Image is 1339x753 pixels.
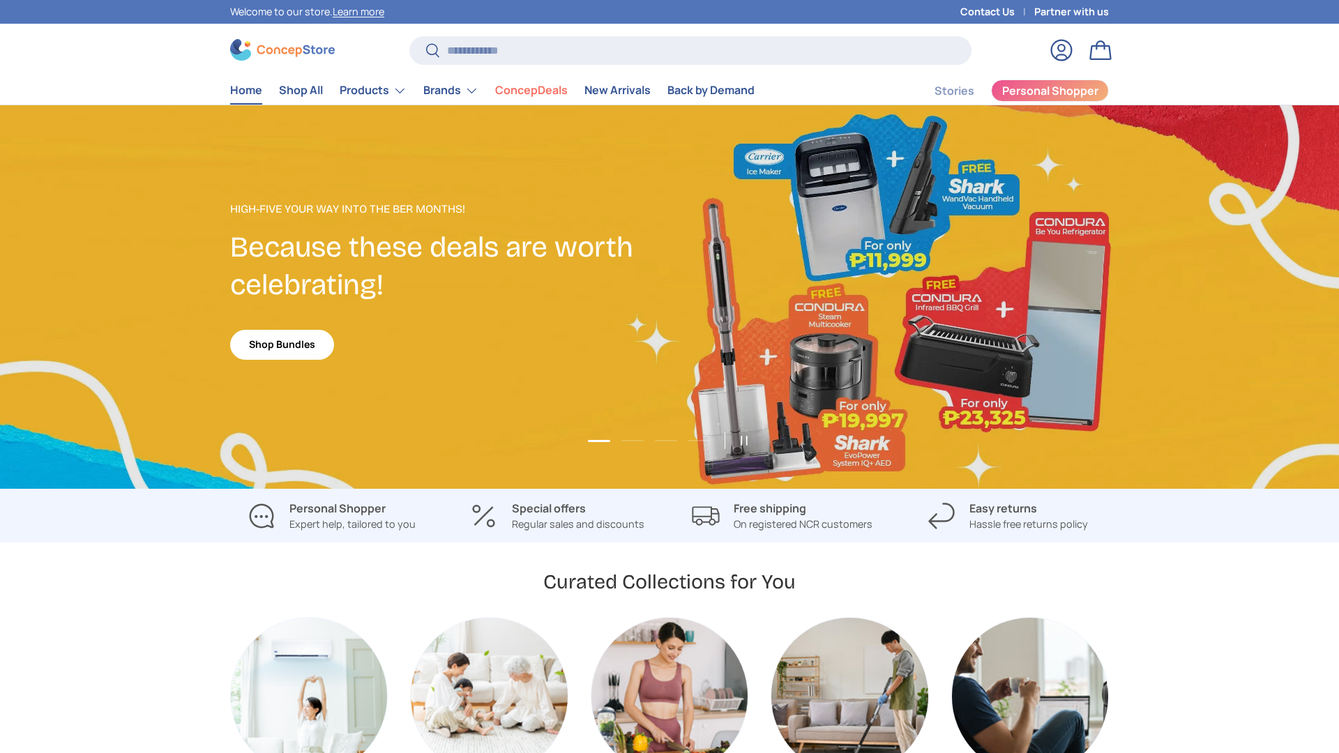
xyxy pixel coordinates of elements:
[906,500,1109,532] a: Easy returns Hassle free returns policy
[512,517,644,532] p: Regular sales and discounts
[230,77,755,105] nav: Primary
[991,79,1109,102] a: Personal Shopper
[331,77,415,105] summary: Products
[455,500,658,532] a: Special offers Regular sales and discounts
[230,4,384,20] p: Welcome to our store.
[230,39,335,61] img: ConcepStore
[512,501,586,516] strong: Special offers
[423,77,478,105] a: Brands
[681,500,884,532] a: Free shipping On registered NCR customers
[230,229,669,304] h2: Because these deals are worth celebrating!
[969,517,1088,532] p: Hassle free returns policy
[584,77,651,104] a: New Arrivals
[667,77,755,104] a: Back by Demand
[543,569,796,595] h2: Curated Collections for You
[734,501,806,516] strong: Free shipping
[333,5,384,18] a: Learn more
[289,501,386,516] strong: Personal Shopper
[340,77,407,105] a: Products
[734,517,872,532] p: On registered NCR customers
[1034,4,1109,20] a: Partner with us
[960,4,1034,20] a: Contact Us
[279,77,323,104] a: Shop All
[230,330,334,360] a: Shop Bundles
[230,201,669,218] p: High-Five Your Way Into the Ber Months!
[415,77,487,105] summary: Brands
[230,77,262,104] a: Home
[969,501,1037,516] strong: Easy returns
[289,517,416,532] p: Expert help, tailored to you
[901,77,1109,105] nav: Secondary
[1002,85,1098,96] span: Personal Shopper
[935,77,974,105] a: Stories
[495,77,568,104] a: ConcepDeals
[230,500,433,532] a: Personal Shopper Expert help, tailored to you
